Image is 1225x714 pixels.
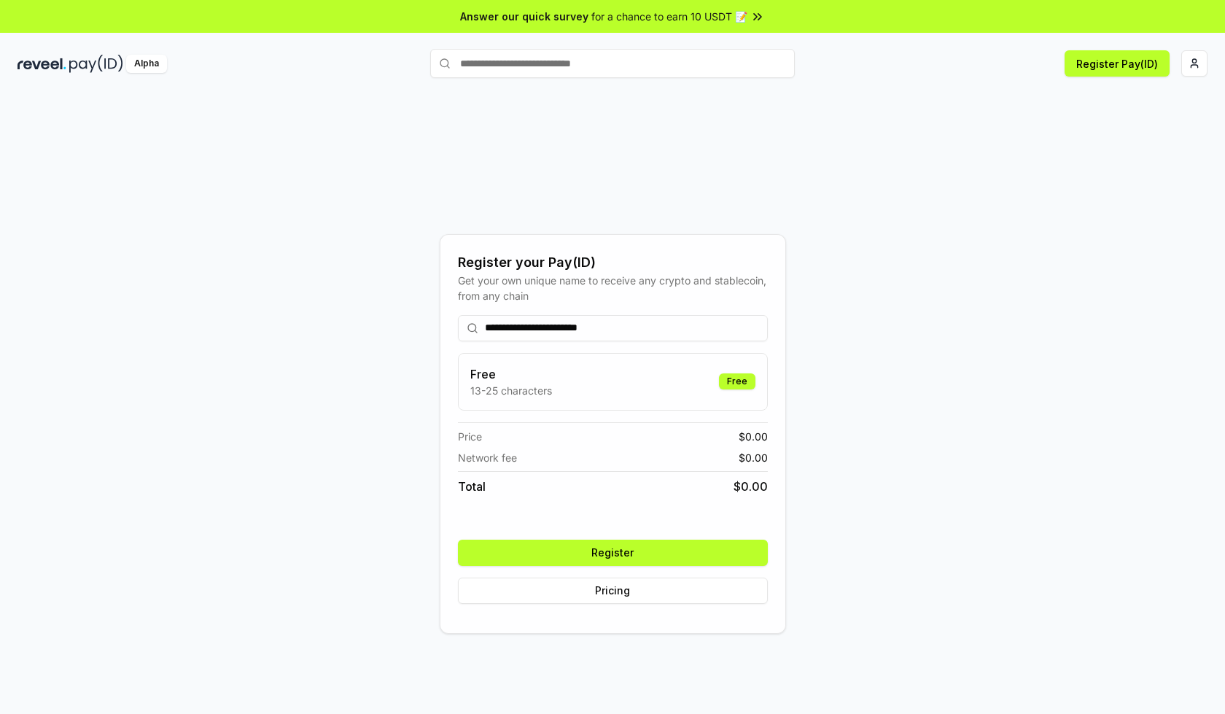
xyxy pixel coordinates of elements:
div: Alpha [126,55,167,73]
h3: Free [470,365,552,383]
span: Total [458,478,486,495]
button: Pricing [458,578,768,604]
span: $ 0.00 [734,478,768,495]
img: reveel_dark [17,55,66,73]
div: Register your Pay(ID) [458,252,768,273]
span: Answer our quick survey [460,9,588,24]
img: pay_id [69,55,123,73]
div: Get your own unique name to receive any crypto and stablecoin, from any chain [458,273,768,303]
p: 13-25 characters [470,383,552,398]
button: Register [458,540,768,566]
span: Price [458,429,482,444]
div: Free [719,373,755,389]
span: $ 0.00 [739,429,768,444]
span: for a chance to earn 10 USDT 📝 [591,9,747,24]
button: Register Pay(ID) [1065,50,1170,77]
span: $ 0.00 [739,450,768,465]
span: Network fee [458,450,517,465]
